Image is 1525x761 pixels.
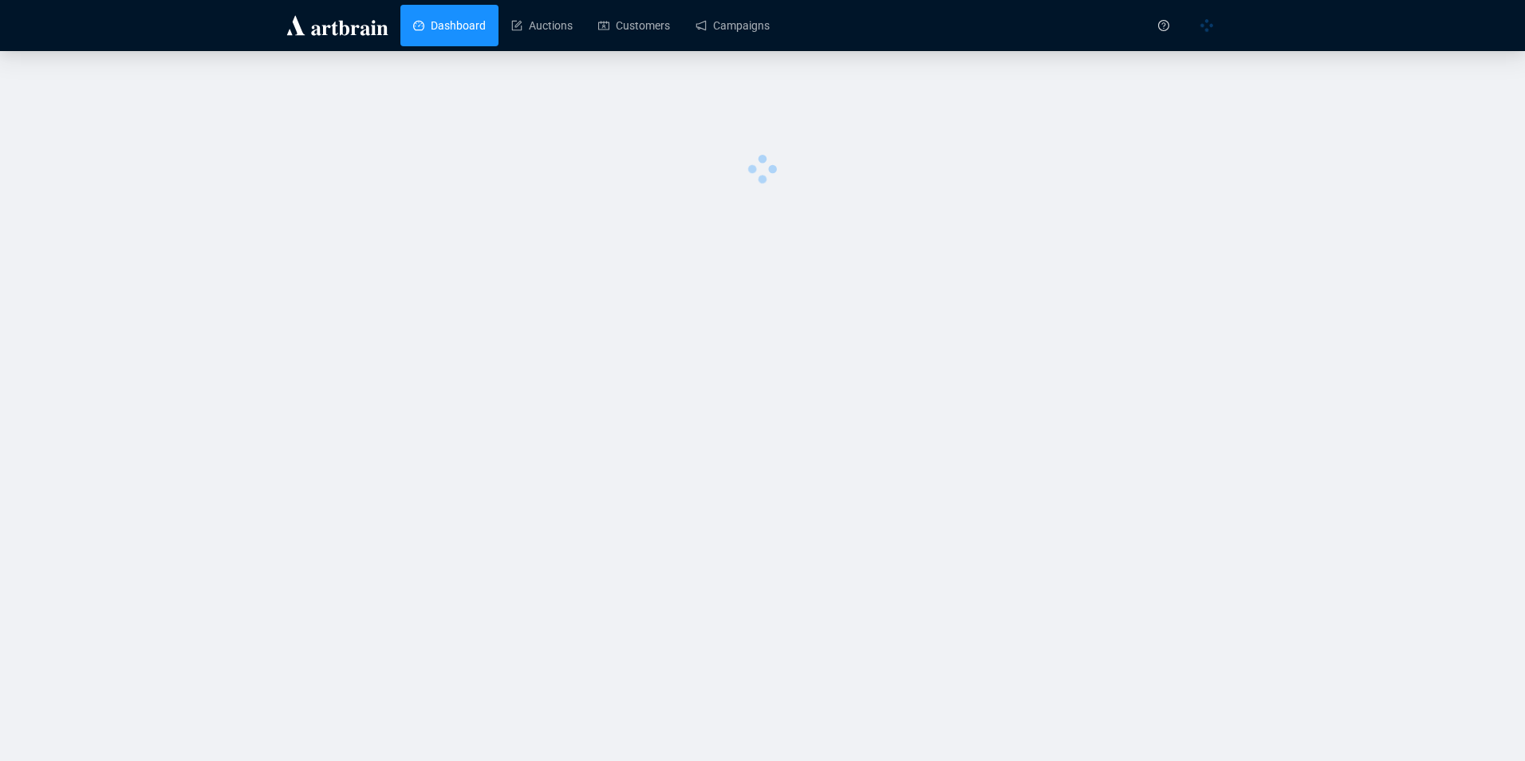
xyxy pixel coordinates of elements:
[1158,20,1169,31] span: question-circle
[598,5,670,46] a: Customers
[413,5,486,46] a: Dashboard
[511,5,573,46] a: Auctions
[696,5,770,46] a: Campaigns
[284,13,391,38] img: logo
